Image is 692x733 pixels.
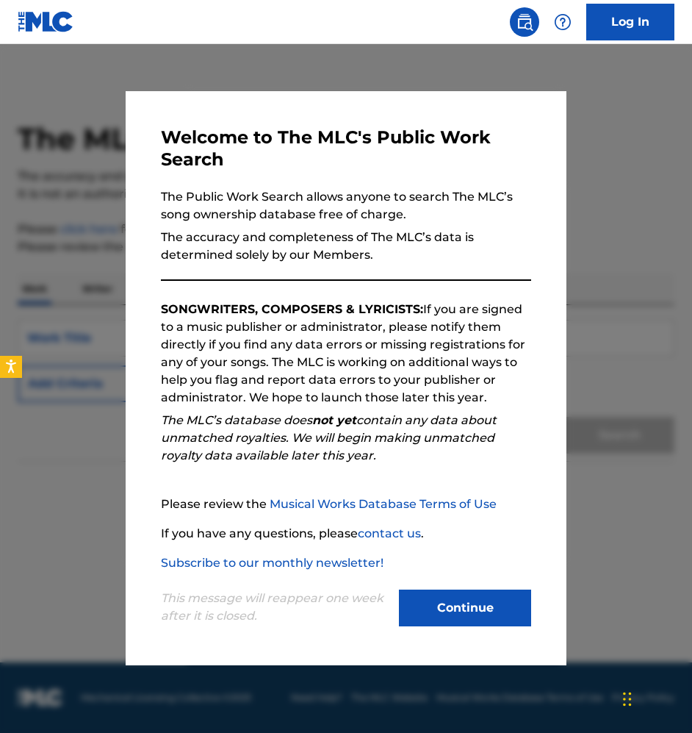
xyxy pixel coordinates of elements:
[548,7,577,37] div: Help
[161,126,531,171] h3: Welcome to The MLC's Public Work Search
[161,188,531,224] p: The Public Work Search allows anyone to search The MLC’s song ownership database free of charge.
[358,526,421,540] a: contact us
[161,590,390,625] p: This message will reappear one week after it is closed.
[399,590,531,626] button: Continue
[161,229,531,264] p: The accuracy and completeness of The MLC’s data is determined solely by our Members.
[312,413,356,427] strong: not yet
[161,525,531,543] p: If you have any questions, please .
[586,4,674,40] a: Log In
[516,13,533,31] img: search
[18,11,74,32] img: MLC Logo
[554,13,572,31] img: help
[161,413,497,462] em: The MLC’s database does contain any data about unmatched royalties. We will begin making unmatche...
[270,497,497,511] a: Musical Works Database Terms of Use
[161,301,531,407] p: If you are signed to a music publisher or administrator, please notify them directly if you find ...
[619,662,692,733] iframe: Chat Widget
[623,677,632,721] div: Drag
[161,302,423,316] strong: SONGWRITERS, COMPOSERS & LYRICISTS:
[161,496,531,513] p: Please review the
[510,7,539,37] a: Public Search
[161,556,383,570] a: Subscribe to our monthly newsletter!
